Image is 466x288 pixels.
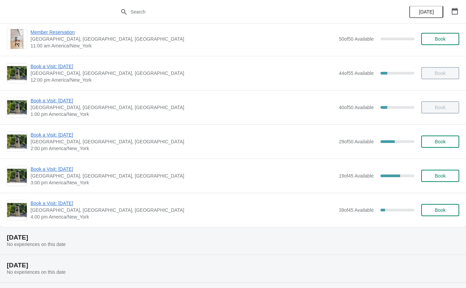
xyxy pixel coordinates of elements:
span: 11:00 am America/New_York [31,42,335,49]
button: Book [421,33,459,45]
span: No experiences on this date [7,269,66,275]
button: Book [421,170,459,182]
img: Book a Visit: August 2025 | The Noguchi Museum, 33rd Road, Queens, NY, USA | 1:00 pm America/New_... [7,100,27,115]
h2: [DATE] [7,262,459,269]
span: 19 of 45 Available [339,173,374,179]
img: Book a Visit: August 2025 | The Noguchi Museum, 33rd Road, Queens, NY, USA | 4:00 pm America/New_... [7,203,27,217]
span: [GEOGRAPHIC_DATA], [GEOGRAPHIC_DATA], [GEOGRAPHIC_DATA] [31,138,335,145]
span: Book a Visit: [DATE] [31,166,335,172]
span: [GEOGRAPHIC_DATA], [GEOGRAPHIC_DATA], [GEOGRAPHIC_DATA] [31,70,335,77]
img: Book a Visit: August 2025 | The Noguchi Museum, 33rd Road, Queens, NY, USA | 2:00 pm America/New_... [7,135,27,149]
span: [GEOGRAPHIC_DATA], [GEOGRAPHIC_DATA], [GEOGRAPHIC_DATA] [31,172,335,179]
span: 50 of 50 Available [339,36,374,42]
h2: [DATE] [7,234,459,241]
span: 39 of 45 Available [339,207,374,213]
span: [GEOGRAPHIC_DATA], [GEOGRAPHIC_DATA], [GEOGRAPHIC_DATA] [31,104,335,111]
span: [DATE] [419,9,434,15]
input: Search [130,6,350,18]
span: Book [435,139,446,144]
span: Book [435,36,446,42]
span: Book [435,173,446,179]
img: Book a Visit: August 2025 | The Noguchi Museum, 33rd Road, Queens, NY, USA | 3:00 pm America/New_... [7,169,27,183]
button: Book [421,204,459,216]
span: No experiences on this date [7,242,66,247]
span: 1:00 pm America/New_York [31,111,335,118]
span: 40 of 50 Available [339,105,374,110]
span: [GEOGRAPHIC_DATA], [GEOGRAPHIC_DATA], [GEOGRAPHIC_DATA] [31,207,335,213]
span: 29 of 50 Available [339,139,374,144]
span: Book a Visit: [DATE] [31,131,335,138]
span: Book [435,207,446,213]
span: [GEOGRAPHIC_DATA], [GEOGRAPHIC_DATA], [GEOGRAPHIC_DATA] [31,36,335,42]
span: 3:00 pm America/New_York [31,179,335,186]
img: Member Reservation | The Noguchi Museum, 33rd Road, Queens, NY, USA | 11:00 am America/New_York [11,29,24,49]
span: Member Reservation [31,29,335,36]
span: Book a Visit: [DATE] [31,200,335,207]
span: 44 of 55 Available [339,70,374,76]
img: Book a Visit: August 2025 | The Noguchi Museum, 33rd Road, Queens, NY, USA | 12:00 pm America/New... [7,66,27,80]
span: 4:00 pm America/New_York [31,213,335,220]
button: Book [421,136,459,148]
span: 12:00 pm America/New_York [31,77,335,83]
span: Book a Visit: [DATE] [31,63,335,70]
span: 2:00 pm America/New_York [31,145,335,152]
button: [DATE] [409,6,443,18]
span: Book a Visit: [DATE] [31,97,335,104]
